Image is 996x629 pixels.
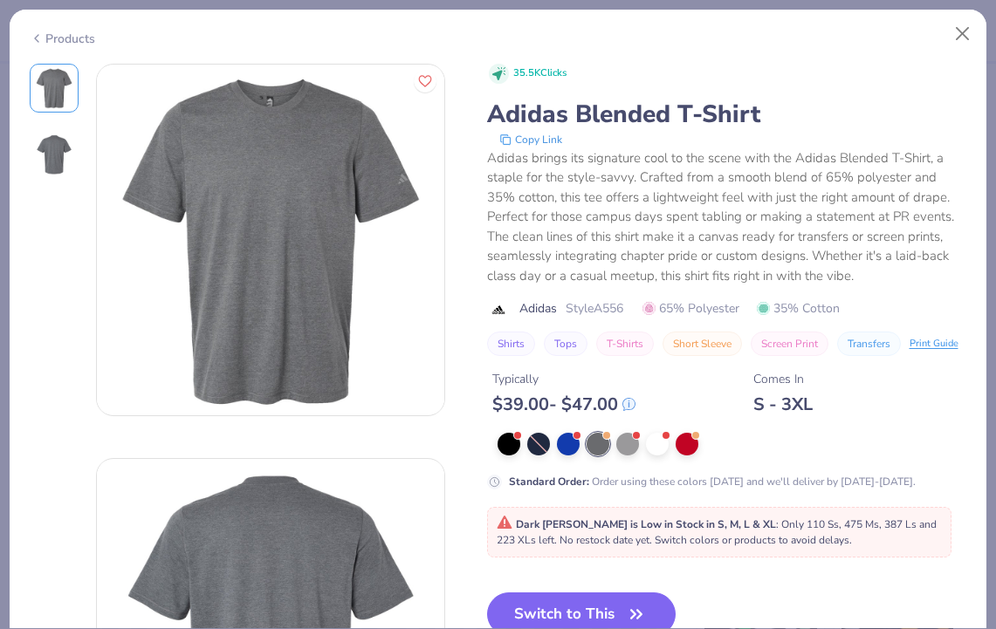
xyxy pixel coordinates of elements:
div: S - 3XL [753,393,813,415]
img: Back [33,133,75,175]
button: Close [946,17,979,51]
button: Short Sleeve [663,332,742,356]
button: Tops [544,332,587,356]
button: Screen Print [751,332,828,356]
div: Products [30,30,95,48]
button: Transfers [837,332,901,356]
div: $ 39.00 - $ 47.00 [492,393,635,415]
button: Like [414,70,436,92]
div: Adidas Blended T-Shirt [487,98,967,131]
img: Front [97,66,444,414]
span: 35.5K Clicks [513,66,567,81]
div: Adidas brings its signature cool to the scene with the Adidas Blended T-Shirt, a staple for the s... [487,148,967,286]
span: : Only 110 Ss, 475 Ms, 387 Ls and 223 XLs left. No restock date yet. Switch colors or products to... [497,517,937,547]
span: 35% Cotton [757,299,840,318]
div: Typically [492,370,635,388]
button: T-Shirts [596,332,654,356]
button: copy to clipboard [494,131,567,148]
div: Print Guide [910,337,958,352]
span: 65% Polyester [642,299,739,318]
span: Adidas [519,299,557,318]
button: Shirts [487,332,535,356]
strong: Dark [PERSON_NAME] is Low in Stock in S, M, L & XL [516,517,776,531]
span: Style A556 [566,299,623,318]
img: brand logo [487,303,511,317]
div: Comes In [753,370,813,388]
img: Front [33,67,75,109]
div: Order using these colors [DATE] and we'll deliver by [DATE]-[DATE]. [509,474,916,489]
strong: Standard Order : [509,475,589,489]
